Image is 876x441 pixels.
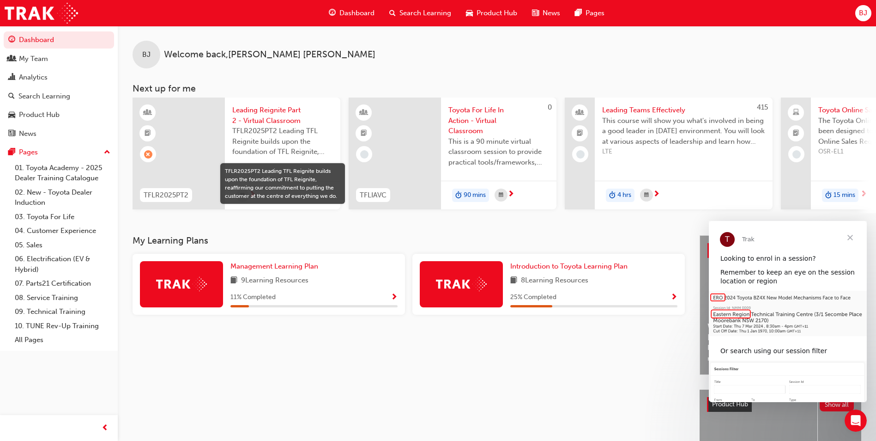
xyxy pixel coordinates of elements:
[464,190,486,201] span: 90 mins
[8,55,15,63] span: people-icon
[671,294,677,302] span: Show Progress
[4,30,114,144] button: DashboardMy TeamAnalyticsSearch LearningProduct HubNews
[793,128,799,140] span: booktick-icon
[8,130,15,138] span: news-icon
[436,277,487,291] img: Trak
[4,144,114,161] button: Pages
[19,54,48,64] div: My Team
[230,292,276,303] span: 11 % Completed
[232,126,333,157] span: TFLR2025PT2 Leading TFL Reignite builds upon the foundation of TFL Reignite, reaffirming our comm...
[510,261,631,272] a: Introduction to Toyota Learning Plan
[757,103,768,111] span: 415
[361,107,367,119] span: learningResourceType_INSTRUCTOR_LED-icon
[834,190,855,201] span: 15 mins
[4,69,114,86] a: Analytics
[586,8,604,18] span: Pages
[19,147,38,158] div: Pages
[707,322,853,343] span: Welcome to your new Training Resource Centre
[11,291,114,305] a: 08. Service Training
[230,275,237,287] span: book-icon
[389,7,396,19] span: search-icon
[19,72,48,83] div: Analytics
[617,190,631,201] span: 4 hrs
[860,190,867,199] span: next-icon
[11,224,114,238] a: 04. Customer Experience
[577,128,583,140] span: booktick-icon
[671,292,677,303] button: Show Progress
[339,8,375,18] span: Dashboard
[477,8,517,18] span: Product Hub
[609,190,616,202] span: duration-icon
[845,410,867,432] iframe: Intercom live chat
[602,147,765,157] span: LTE
[11,161,114,185] a: 01. Toyota Academy - 2025 Dealer Training Catalogue
[510,292,556,303] span: 25 % Completed
[5,3,78,24] img: Trak
[507,190,514,199] span: next-icon
[525,4,568,23] a: news-iconNews
[391,292,398,303] button: Show Progress
[707,243,853,258] a: Latest NewsShow all
[11,276,114,291] a: 07. Parts21 Certification
[8,148,15,157] span: pages-icon
[133,235,685,246] h3: My Learning Plans
[8,73,15,82] span: chart-icon
[232,105,333,126] span: Leading Reignite Part 2 - Virtual Classroom
[19,110,60,120] div: Product Hub
[653,190,660,199] span: next-icon
[568,4,612,23] a: pages-iconPages
[360,190,387,201] span: TFLIAVC
[793,107,799,119] span: laptop-icon
[8,111,15,119] span: car-icon
[577,107,583,119] span: people-icon
[321,4,382,23] a: guage-iconDashboard
[11,210,114,224] a: 03. Toyota For Life
[521,275,588,287] span: 8 Learning Resources
[144,190,188,201] span: TFLR2025PT2
[104,147,110,159] span: up-icon
[230,262,318,270] span: Management Learning Plan
[543,8,560,18] span: News
[102,423,109,434] span: prev-icon
[510,275,517,287] span: book-icon
[644,190,649,201] span: calendar-icon
[707,397,854,412] a: Product HubShow all
[4,88,114,105] a: Search Learning
[510,262,628,270] span: Introduction to Toyota Learning Plan
[8,92,15,101] span: search-icon
[349,98,556,209] a: 0TFLIAVCToyota For Life In Action - Virtual ClassroomThis is a 90 minute virtual classroom sessio...
[499,190,503,201] span: calendar-icon
[602,116,765,147] span: This course will show you what's involved in being a good leader in [DATE] environment. You will ...
[8,36,15,44] span: guage-icon
[19,129,36,139] div: News
[4,106,114,123] a: Product Hub
[360,150,369,159] span: learningRecordVerb_NONE-icon
[18,91,70,102] div: Search Learning
[792,150,801,159] span: learningRecordVerb_NONE-icon
[230,261,322,272] a: Management Learning Plan
[142,49,151,60] span: BJ
[144,150,152,159] span: learningRecordVerb_ABSENT-icon
[709,221,867,402] iframe: Intercom live chat message
[4,31,114,49] a: Dashboard
[164,49,375,60] span: Welcome back , [PERSON_NAME] [PERSON_NAME]
[855,5,871,21] button: BJ
[700,235,861,375] a: Latest NewsShow allWelcome to your new Training Resource CentreRevolutionise the way you access a...
[455,190,462,202] span: duration-icon
[532,7,539,19] span: news-icon
[820,398,854,411] button: Show all
[548,103,552,111] span: 0
[118,83,876,94] h3: Next up for me
[466,7,473,19] span: car-icon
[4,50,114,67] a: My Team
[707,343,853,363] span: Revolutionise the way you access and manage your learning resources.
[225,167,340,200] div: TFLR2025PT2 Leading TFL Reignite builds upon the foundation of TFL Reignite, reaffirming our comm...
[4,125,114,142] a: News
[825,190,832,202] span: duration-icon
[391,294,398,302] span: Show Progress
[361,128,367,140] span: booktick-icon
[459,4,525,23] a: car-iconProduct Hub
